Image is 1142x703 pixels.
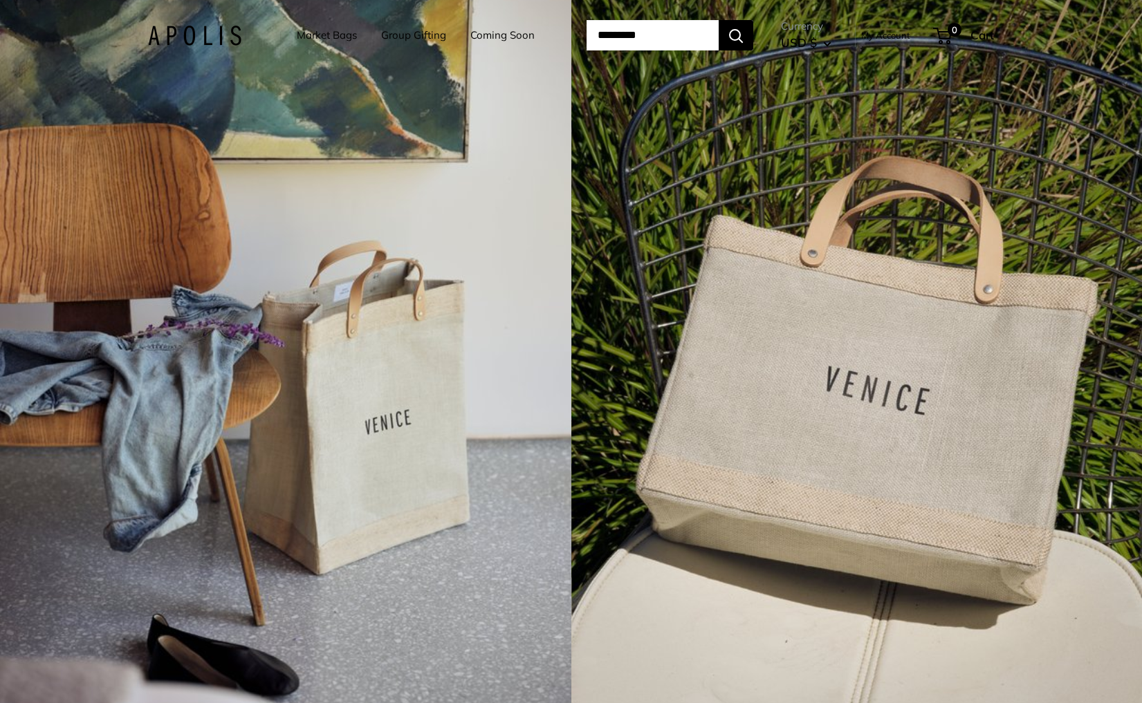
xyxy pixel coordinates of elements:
a: Group Gifting [381,26,446,45]
span: USD $ [781,35,817,50]
input: Search... [587,20,719,50]
span: Currency [781,17,831,36]
a: Coming Soon [470,26,535,45]
span: 0 [948,23,961,37]
button: USD $ [781,32,831,54]
a: 0 Cart [934,24,994,46]
span: Cart [970,28,994,42]
a: My Account [861,27,910,44]
a: Market Bags [297,26,357,45]
img: Apolis [148,26,241,46]
button: Search [719,20,753,50]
